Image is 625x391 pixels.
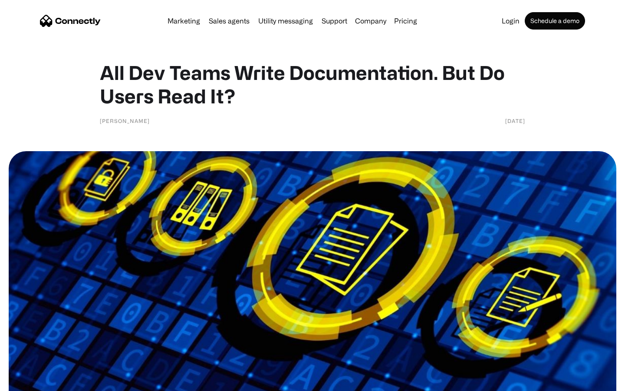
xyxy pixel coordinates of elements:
[17,376,52,388] ul: Language list
[505,116,525,125] div: [DATE]
[100,116,150,125] div: [PERSON_NAME]
[9,376,52,388] aside: Language selected: English
[164,17,204,24] a: Marketing
[100,61,525,108] h1: All Dev Teams Write Documentation. But Do Users Read It?
[391,17,421,24] a: Pricing
[355,15,386,27] div: Company
[318,17,351,24] a: Support
[498,17,523,24] a: Login
[255,17,316,24] a: Utility messaging
[205,17,253,24] a: Sales agents
[525,12,585,30] a: Schedule a demo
